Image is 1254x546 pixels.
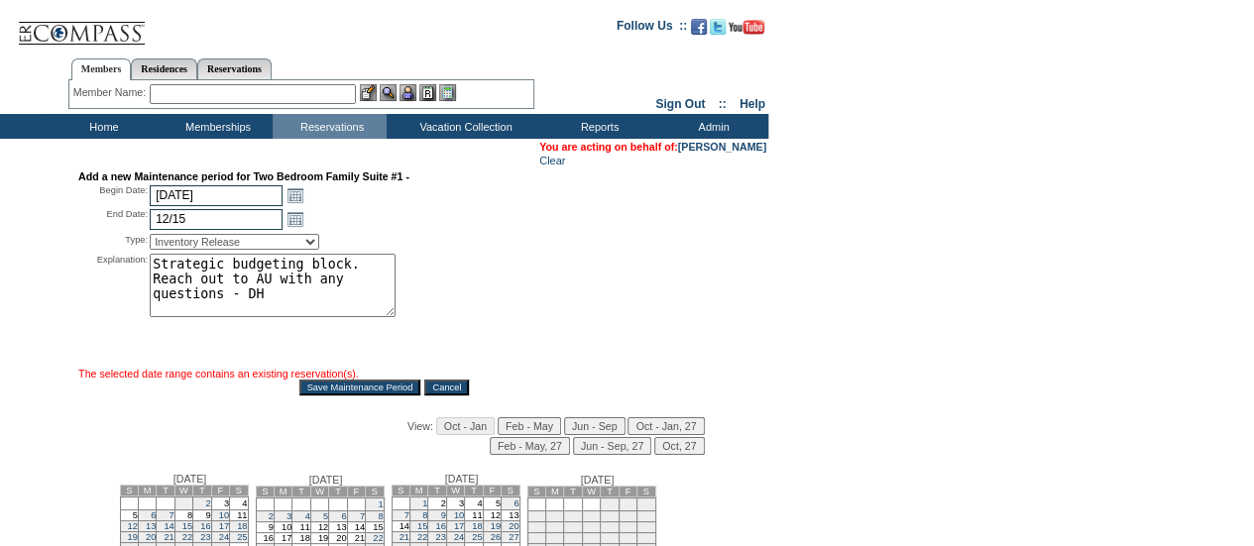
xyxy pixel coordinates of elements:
td: S [366,487,384,497]
img: Compass Home [17,5,146,46]
a: 1 [422,498,427,508]
span: You are acting on behalf of: [539,141,766,153]
a: 22 [373,533,383,543]
td: M [274,487,291,497]
a: Help [740,97,765,111]
td: M [138,486,156,496]
td: M [545,487,563,497]
td: 5 [545,511,563,522]
td: W [310,487,328,497]
td: W [446,486,464,496]
img: Follow us on Twitter [710,19,726,35]
a: 2 [205,498,210,508]
td: 14 [582,522,600,533]
a: 4 [305,511,310,521]
td: S [230,486,248,496]
td: Admin [654,114,768,139]
td: 1 [174,497,192,510]
td: 16 [256,533,274,544]
a: 19 [128,532,138,542]
td: 9 [193,510,211,521]
td: T [193,486,211,496]
td: 14 [392,521,409,532]
span: The selected date range contains an existing reservation(s). [78,368,359,380]
a: 6 [341,511,346,521]
td: 18 [292,533,310,544]
td: 5 [483,497,501,510]
td: F [619,487,636,497]
a: 8 [422,510,427,520]
td: 17 [637,522,655,533]
td: T [157,486,174,496]
td: F [347,487,365,497]
a: 22 [182,532,192,542]
span: :: [719,97,727,111]
a: 18 [472,521,482,531]
td: 13 [564,522,582,533]
a: Clear [539,155,565,166]
td: T [329,487,347,497]
div: Begin Date: [78,184,148,206]
a: 8 [378,511,383,521]
td: 19 [310,533,328,544]
input: Oct - Jan [436,417,495,435]
td: T [564,487,582,497]
a: 19 [491,521,501,531]
img: Impersonate [399,84,416,101]
span: [DATE] [173,473,207,485]
div: Explanation: [78,254,148,366]
td: 4 [527,511,545,522]
td: 20 [329,533,347,544]
td: Reports [540,114,654,139]
td: 3 [446,497,464,510]
td: 4 [230,497,248,510]
td: T [465,486,483,496]
td: S [502,486,519,496]
input: Feb - May [498,417,561,435]
a: 22 [417,532,427,542]
td: Reservations [273,114,387,139]
td: 16 [619,522,636,533]
a: Sign Out [655,97,705,111]
div: Member Name: [73,84,150,101]
a: 15 [182,521,192,531]
td: 13 [329,522,347,533]
td: 24 [637,533,655,544]
td: 1 [601,498,619,511]
a: Become our fan on Facebook [691,25,707,37]
td: 11 [230,510,248,521]
a: 16 [200,521,210,531]
td: 9 [619,511,636,522]
a: 14 [164,521,173,531]
td: 11 [465,510,483,521]
td: M [409,486,427,496]
strong: Add a new Maintenance period for Two Bedroom Family Suite #1 - [78,170,409,182]
td: 10 [637,511,655,522]
td: 2 [428,497,446,510]
a: 26 [491,532,501,542]
span: [DATE] [309,474,343,486]
input: Oct, 27 [654,437,704,455]
td: Home [45,114,159,139]
a: Residences [131,58,197,79]
input: Save Maintenance Period [299,380,421,395]
a: Subscribe to our YouTube Channel [729,25,764,37]
td: 14 [347,522,365,533]
div: End Date: [78,208,148,230]
td: 17 [274,533,291,544]
td: W [582,487,600,497]
span: View: [407,420,433,432]
td: 6 [564,511,582,522]
input: Cancel [424,380,469,395]
a: 15 [417,521,427,531]
td: T [292,487,310,497]
td: S [392,486,409,496]
span: [DATE] [581,474,615,486]
a: 21 [399,532,409,542]
td: 5 [120,510,138,521]
a: 1 [378,499,383,509]
input: Feb - May, 27 [490,437,570,455]
td: 8 [174,510,192,521]
a: 17 [219,521,229,531]
td: 15 [366,522,384,533]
